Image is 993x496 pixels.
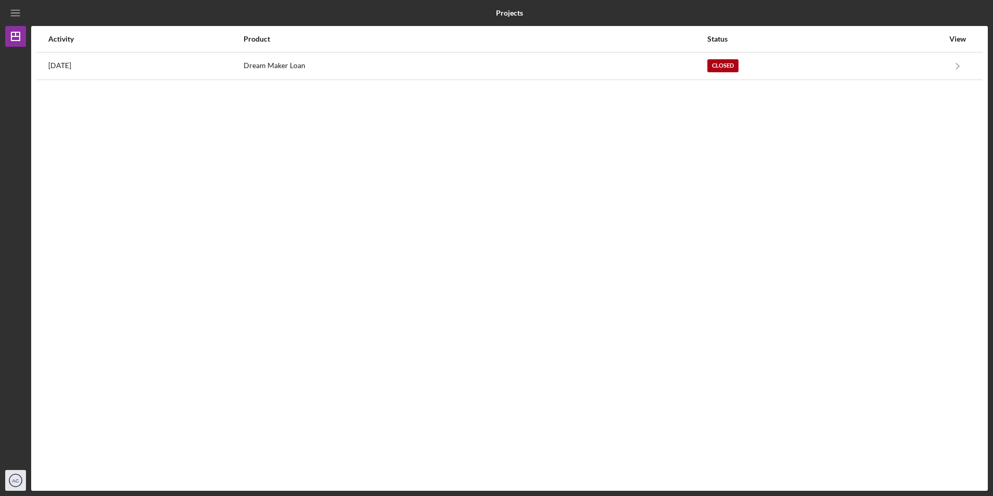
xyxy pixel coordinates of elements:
[707,59,739,72] div: Closed
[48,61,71,70] time: 2023-05-22 15:57
[244,53,706,79] div: Dream Maker Loan
[707,35,944,43] div: Status
[12,478,19,484] text: AC
[945,35,971,43] div: View
[496,9,523,17] b: Projects
[244,35,706,43] div: Product
[5,470,26,491] button: AC
[48,35,243,43] div: Activity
